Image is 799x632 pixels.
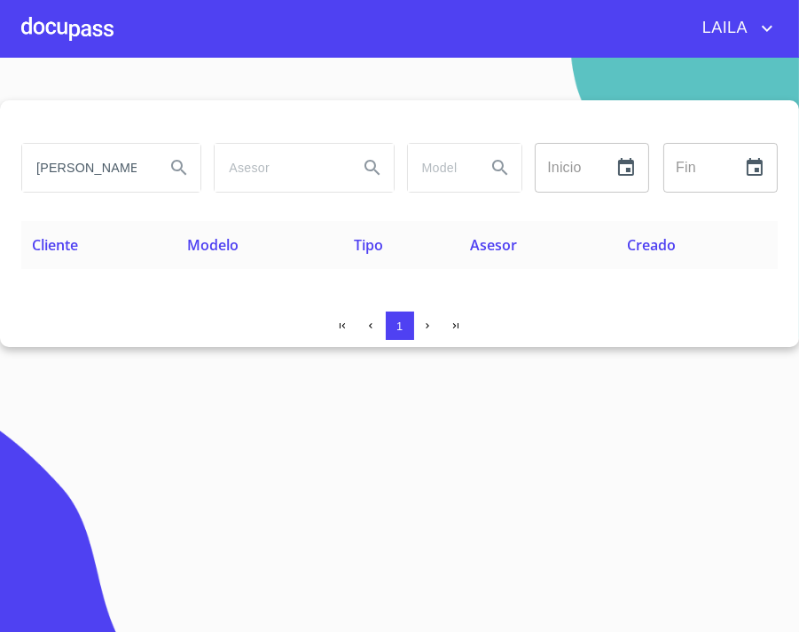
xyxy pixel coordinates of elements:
button: Search [351,146,394,189]
span: LAILA [689,14,756,43]
span: Modelo [187,235,239,255]
span: Asesor [470,235,517,255]
input: search [22,144,151,192]
button: Search [158,146,200,189]
input: search [215,144,343,192]
span: Cliente [32,235,78,255]
span: Creado [627,235,676,255]
button: account of current user [689,14,778,43]
button: 1 [386,312,414,340]
span: Tipo [354,235,383,255]
span: 1 [396,320,403,333]
input: search [408,144,473,192]
button: Search [479,146,521,189]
